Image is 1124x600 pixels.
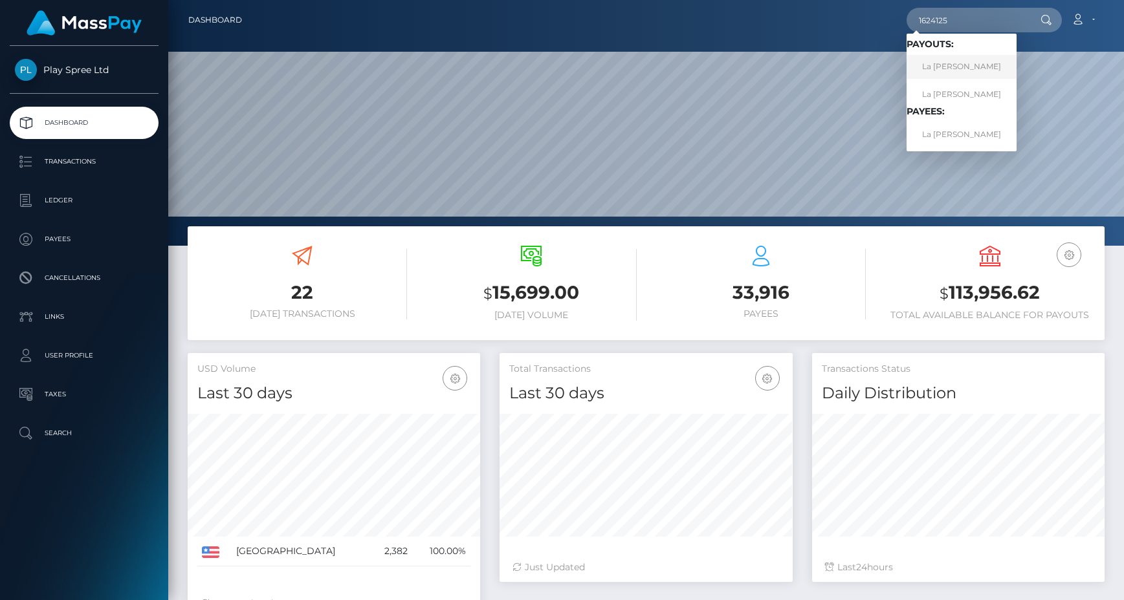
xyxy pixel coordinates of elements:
a: Cancellations [10,262,159,294]
small: $ [940,284,949,303]
a: Payees [10,223,159,255]
a: Dashboard [188,6,242,34]
input: Search... [907,8,1028,32]
a: La [PERSON_NAME] [907,82,1017,106]
h3: 15,699.00 [426,280,636,306]
img: US.png [202,546,219,558]
span: Play Spree Ltd [10,64,159,76]
img: Play Spree Ltd [15,59,37,81]
h5: Transactions Status [822,363,1095,376]
p: Cancellations [15,268,153,288]
h6: Total Available Balance for Payouts [885,310,1095,321]
p: Ledger [15,191,153,210]
a: La [PERSON_NAME] [907,55,1017,79]
a: Taxes [10,378,159,411]
a: Search [10,417,159,449]
a: Ledger [10,184,159,217]
h4: Last 30 days [197,382,470,405]
h4: Daily Distribution [822,382,1095,405]
h5: Total Transactions [509,363,782,376]
p: Taxes [15,385,153,404]
img: MassPay Logo [27,10,142,36]
span: 24 [856,561,867,573]
p: Payees [15,230,153,249]
td: 2,382 [371,537,412,566]
h3: 113,956.62 [885,280,1095,306]
p: Transactions [15,152,153,171]
a: User Profile [10,339,159,372]
small: $ [483,284,492,303]
p: Dashboard [15,113,153,133]
a: Links [10,301,159,333]
p: Links [15,307,153,327]
td: 100.00% [412,537,470,566]
p: User Profile [15,346,153,365]
h4: Last 30 days [509,382,782,405]
div: Last hours [825,561,1092,574]
h6: [DATE] Transactions [197,308,407,319]
h6: Payees [656,308,866,319]
a: La [PERSON_NAME] [907,122,1017,146]
a: Transactions [10,145,159,178]
h6: Payouts: [907,39,1017,50]
h5: USD Volume [197,363,470,376]
h3: 33,916 [656,280,866,305]
h6: [DATE] Volume [426,310,636,321]
a: Dashboard [10,107,159,139]
h6: Payees: [907,106,1017,117]
p: Search [15,423,153,443]
td: [GEOGRAPHIC_DATA] [232,537,371,566]
h3: 22 [197,280,407,305]
div: Just Updated [512,561,779,574]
